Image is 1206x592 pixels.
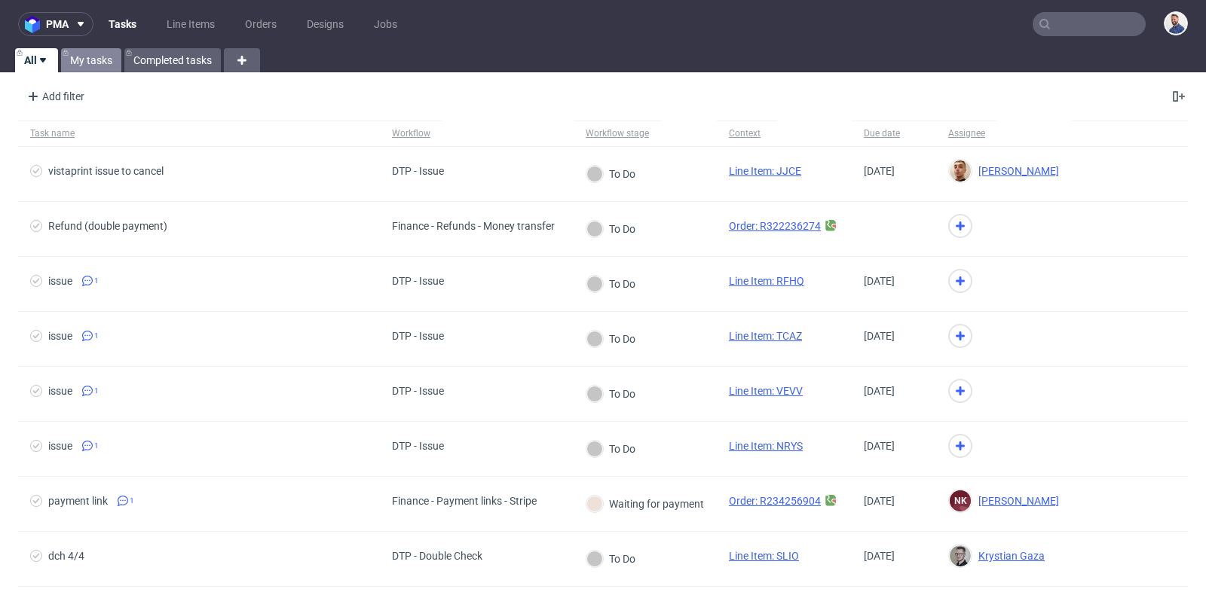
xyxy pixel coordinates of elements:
span: 1 [94,440,99,452]
a: Tasks [99,12,145,36]
div: To Do [586,166,635,182]
div: DTP - Issue [392,440,444,452]
a: Orders [236,12,286,36]
span: Krystian Gaza [972,550,1045,562]
div: vistaprint issue to cancel [48,165,164,177]
div: To Do [586,276,635,292]
a: Line Item: TCAZ [729,330,802,342]
div: To Do [586,331,635,347]
a: Line Items [158,12,224,36]
a: All [15,48,58,72]
div: To Do [586,441,635,457]
a: Line Item: JJCE [729,165,801,177]
div: dch 4/4 [48,550,84,562]
div: issue [48,440,72,452]
div: Context [729,127,765,139]
div: payment link [48,495,108,507]
div: DTP - Issue [392,275,444,287]
img: Krystian Gaza [950,545,971,566]
div: Add filter [21,84,87,108]
span: [DATE] [864,330,895,342]
div: To Do [586,221,635,237]
div: Finance - Refunds - Money transfer [392,220,555,232]
div: Waiting for payment [586,496,704,512]
span: [PERSON_NAME] [972,165,1059,177]
span: 1 [94,275,99,287]
div: To Do [586,386,635,402]
a: Line Item: SLIO [729,550,799,562]
span: [DATE] [864,385,895,397]
img: Bartłomiej Leśniczuk [950,160,971,182]
div: Workflow stage [586,127,649,139]
span: [DATE] [864,275,895,287]
span: 1 [130,495,134,507]
div: To Do [586,551,635,567]
a: Line Item: RFHQ [729,275,804,287]
span: 1 [94,330,99,342]
a: Jobs [365,12,406,36]
span: [PERSON_NAME] [972,495,1059,507]
div: issue [48,385,72,397]
span: pma [46,19,69,29]
a: Line Item: NRYS [729,440,803,452]
figcaption: NK [950,490,971,511]
span: [DATE] [864,165,895,177]
a: Designs [298,12,353,36]
div: Workflow [392,127,430,139]
a: Order: R322236274 [729,220,821,232]
span: [DATE] [864,550,895,562]
div: DTP - Issue [392,330,444,342]
div: issue [48,330,72,342]
div: DTP - Double Check [392,550,482,562]
a: Completed tasks [124,48,221,72]
div: DTP - Issue [392,385,444,397]
div: Finance - Payment links - Stripe [392,495,537,507]
a: My tasks [61,48,121,72]
img: logo [25,16,46,33]
span: Due date [864,127,924,140]
span: [DATE] [864,495,895,507]
button: pma [18,12,93,36]
span: 1 [94,385,99,397]
img: Michał Rachański [1165,13,1186,34]
div: Refund (double payment) [48,220,167,232]
div: DTP - Issue [392,165,444,177]
span: [DATE] [864,440,895,452]
a: Order: R234256904 [729,495,821,507]
div: issue [48,275,72,287]
span: Task name [30,127,368,140]
div: Assignee [948,127,985,139]
a: Line Item: VEVV [729,385,803,397]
